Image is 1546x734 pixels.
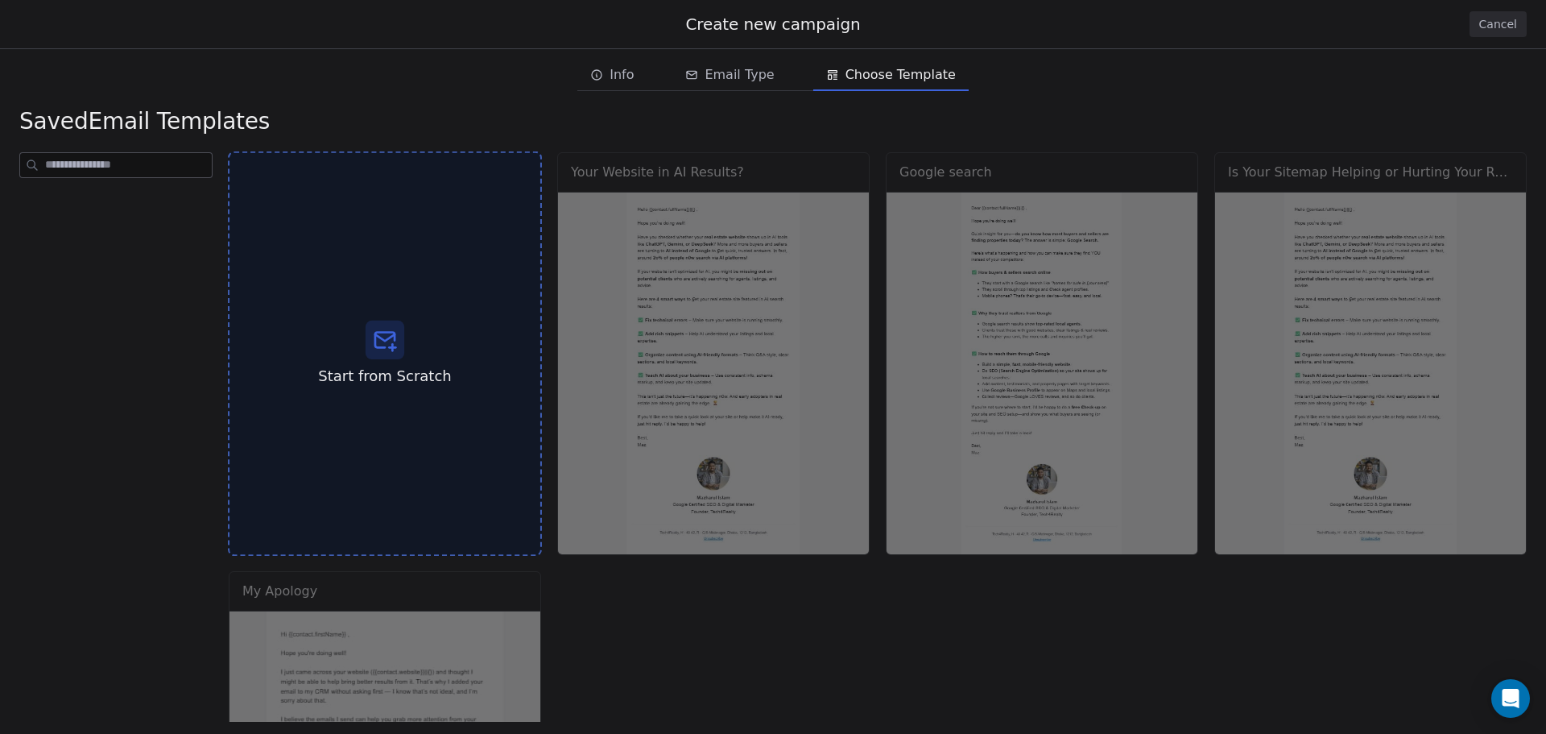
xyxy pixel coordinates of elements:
[19,13,1527,35] div: Create new campaign
[318,366,451,387] span: Start from Scratch
[610,65,634,85] span: Info
[1470,11,1527,37] button: Cancel
[845,65,956,85] span: Choose Template
[19,108,88,135] span: saved
[577,59,969,91] div: email creation steps
[705,65,774,85] span: Email Type
[1491,679,1530,718] div: Open Intercom Messenger
[19,107,270,136] span: Email Templates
